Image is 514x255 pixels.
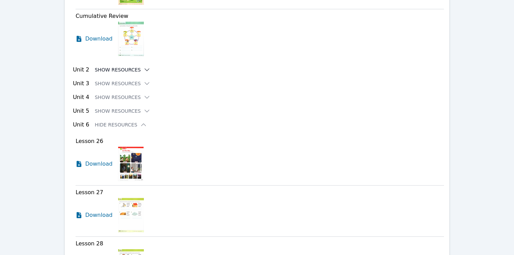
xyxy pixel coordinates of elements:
h3: Unit 2 [73,66,89,74]
span: Download [85,211,113,219]
span: Download [85,35,113,43]
a: Download [76,198,113,232]
span: Lesson 27 [76,189,103,196]
img: Cumulative Review [118,22,144,56]
button: Hide Resources [95,121,147,128]
h3: Unit 6 [73,121,89,129]
a: Download [76,22,113,56]
h3: Unit 3 [73,79,89,88]
img: Lesson 26 [118,147,144,181]
span: Cumulative Review [76,13,128,19]
button: Show Resources [95,80,150,87]
span: Lesson 28 [76,240,103,247]
button: Show Resources [95,108,150,114]
h3: Unit 4 [73,93,89,101]
span: Lesson 26 [76,138,103,144]
button: Show Resources [95,66,150,73]
button: Show Resources [95,94,150,101]
img: Lesson 27 [118,198,144,232]
h3: Unit 5 [73,107,89,115]
a: Download [76,147,113,181]
span: Download [85,160,113,168]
